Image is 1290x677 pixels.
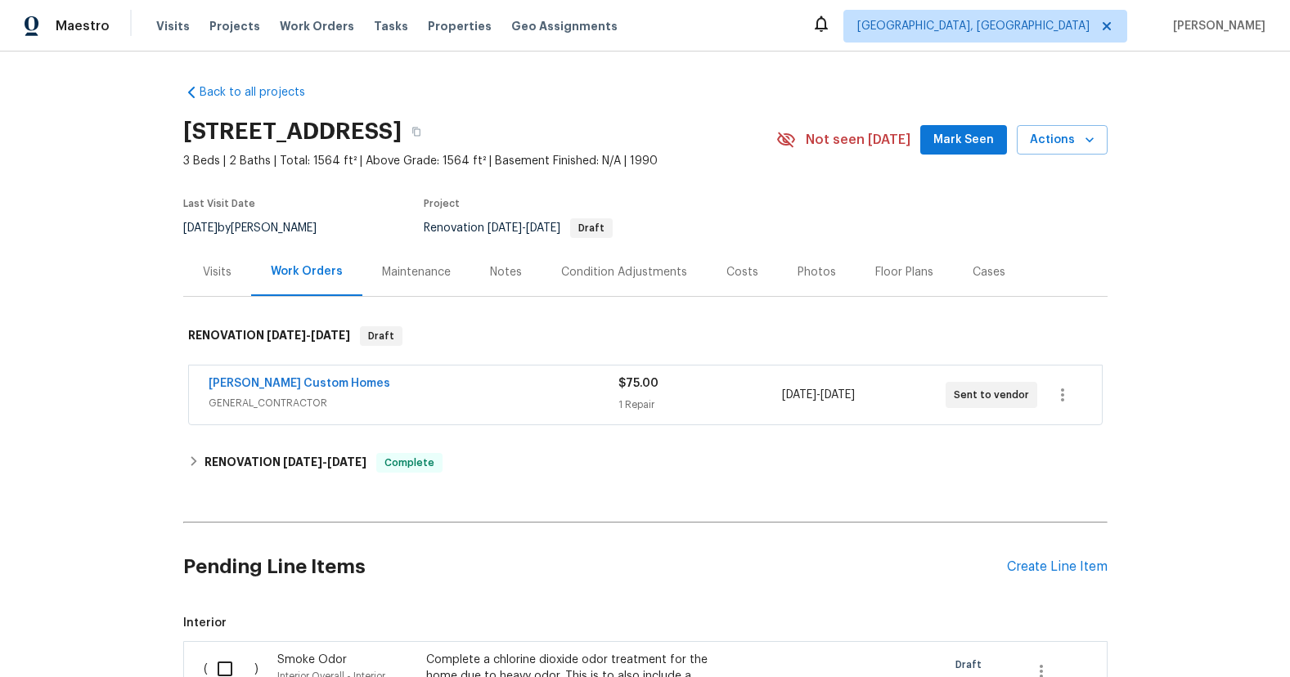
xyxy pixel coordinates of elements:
[183,615,1108,631] span: Interior
[782,387,855,403] span: -
[1007,559,1108,575] div: Create Line Item
[283,456,322,468] span: [DATE]
[954,387,1036,403] span: Sent to vendor
[183,153,776,169] span: 3 Beds | 2 Baths | Total: 1564 ft² | Above Grade: 1564 ft² | Basement Finished: N/A | 1990
[280,18,354,34] span: Work Orders
[183,222,218,234] span: [DATE]
[798,264,836,280] div: Photos
[1166,18,1265,34] span: [PERSON_NAME]
[311,330,350,341] span: [DATE]
[378,455,441,471] span: Complete
[283,456,366,468] span: -
[183,84,340,101] a: Back to all projects
[424,222,613,234] span: Renovation
[209,395,618,411] span: GENERAL_CONTRACTOR
[806,132,910,148] span: Not seen [DATE]
[209,378,390,389] a: [PERSON_NAME] Custom Homes
[209,18,260,34] span: Projects
[526,222,560,234] span: [DATE]
[428,18,492,34] span: Properties
[618,397,782,413] div: 1 Repair
[183,123,402,140] h2: [STREET_ADDRESS]
[488,222,560,234] span: -
[933,130,994,150] span: Mark Seen
[1017,125,1108,155] button: Actions
[820,389,855,401] span: [DATE]
[973,264,1005,280] div: Cases
[203,264,231,280] div: Visits
[782,389,816,401] span: [DATE]
[572,223,611,233] span: Draft
[183,529,1007,605] h2: Pending Line Items
[156,18,190,34] span: Visits
[857,18,1090,34] span: [GEOGRAPHIC_DATA], [GEOGRAPHIC_DATA]
[561,264,687,280] div: Condition Adjustments
[183,443,1108,482] div: RENOVATION [DATE]-[DATE]Complete
[490,264,522,280] div: Notes
[56,18,110,34] span: Maestro
[327,456,366,468] span: [DATE]
[511,18,618,34] span: Geo Assignments
[188,326,350,346] h6: RENOVATION
[267,330,306,341] span: [DATE]
[277,654,347,666] span: Smoke Odor
[875,264,933,280] div: Floor Plans
[402,117,431,146] button: Copy Address
[424,199,460,208] span: Project
[955,657,988,673] span: Draft
[374,20,408,32] span: Tasks
[920,125,1007,155] button: Mark Seen
[1030,130,1094,150] span: Actions
[183,310,1108,362] div: RENOVATION [DATE]-[DATE]Draft
[271,263,343,280] div: Work Orders
[488,222,522,234] span: [DATE]
[205,453,366,473] h6: RENOVATION
[183,218,336,238] div: by [PERSON_NAME]
[726,264,758,280] div: Costs
[618,378,658,389] span: $75.00
[183,199,255,208] span: Last Visit Date
[382,264,451,280] div: Maintenance
[362,328,401,344] span: Draft
[267,330,350,341] span: -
